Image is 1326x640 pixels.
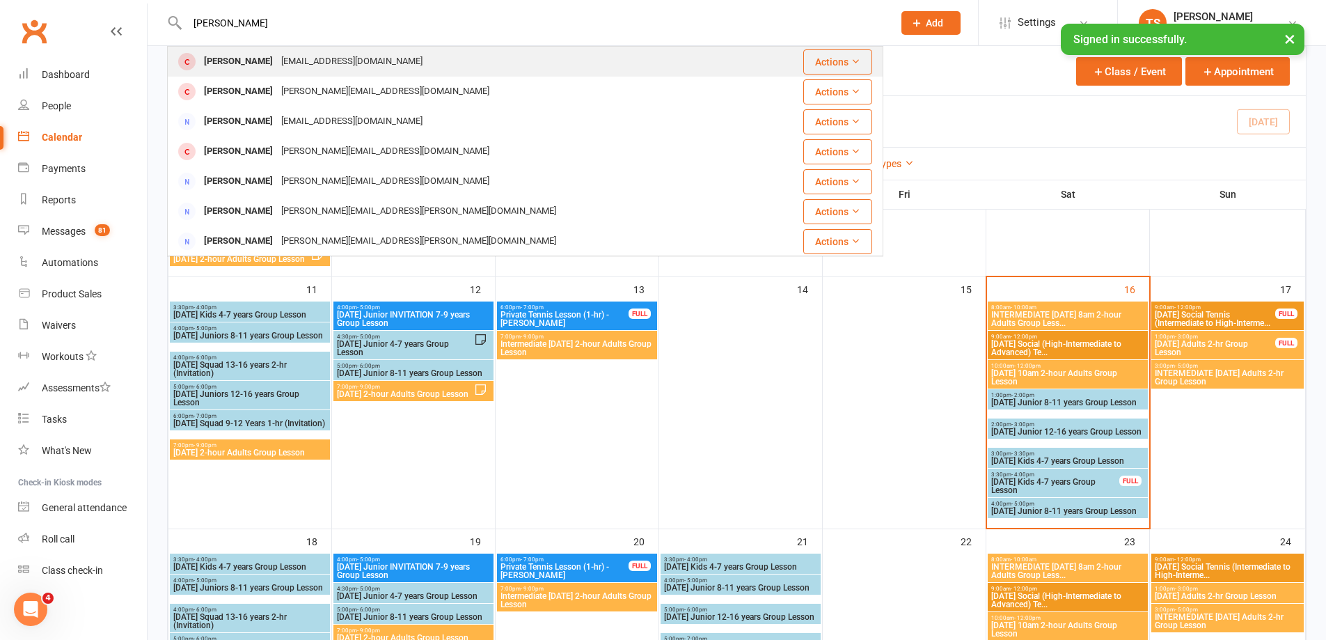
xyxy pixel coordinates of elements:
[990,340,1145,357] span: [DATE] Social (High-Intermediate to Advanced) Te...
[18,404,147,435] a: Tasks
[1154,613,1301,630] span: INTERMEDIATE [DATE] Adults 2-hr Group Lesson
[663,584,818,592] span: [DATE] Junior 8-11 years Group Lesson
[173,584,327,592] span: [DATE] Juniors 8-11 years Group Lesson
[1154,592,1301,600] span: [DATE] Adults 2-hr Group Lesson
[1073,33,1187,46] span: Signed in successfully.
[173,304,327,311] span: 3:30pm
[990,592,1145,609] span: [DATE] Social (High-Intermediate to Advanced) Te...
[803,229,872,254] button: Actions
[336,369,491,377] span: [DATE] Junior 8-11 years Group Lesson
[357,607,380,613] span: - 6:00pm
[990,563,1145,579] span: INTERMEDIATE [DATE] 8am 2-hour Adults Group Less...
[990,304,1145,311] span: 8:00am
[173,556,327,563] span: 3:30pm
[797,529,822,552] div: 21
[990,615,1145,621] span: 10:00am
[1018,7,1056,38] span: Settings
[1174,10,1268,23] div: [PERSON_NAME]
[42,502,127,513] div: General attendance
[173,331,327,340] span: [DATE] Juniors 8-11 years Group Lesson
[521,304,544,311] span: - 7:00pm
[1150,180,1306,209] th: Sun
[990,471,1120,478] span: 3:30pm
[42,163,86,174] div: Payments
[990,556,1145,563] span: 8:00am
[173,607,327,613] span: 4:00pm
[1154,304,1276,311] span: 9:00am
[194,384,216,390] span: - 6:00pm
[684,577,707,584] span: - 5:00pm
[336,563,491,579] span: [DATE] Junior INVITATION 7-9 years Group Lesson
[42,445,92,456] div: What's New
[1011,586,1037,592] span: - 12:00pm
[173,413,327,419] span: 6:00pm
[990,428,1145,436] span: [DATE] Junior 12-16 years Group Lesson
[336,304,491,311] span: 4:00pm
[1175,334,1198,340] span: - 3:00pm
[1119,476,1142,486] div: FULL
[803,79,872,104] button: Actions
[663,613,818,621] span: [DATE] Junior 12-16 years Group Lesson
[194,556,216,563] span: - 4:00pm
[521,586,544,592] span: - 9:00pm
[470,277,495,300] div: 12
[42,565,103,576] div: Class check-in
[803,109,872,134] button: Actions
[42,100,71,111] div: People
[633,529,658,552] div: 20
[336,627,491,634] span: 7:00pm
[901,11,961,35] button: Add
[1154,586,1301,592] span: 1:00pm
[277,231,560,251] div: [PERSON_NAME][EMAIL_ADDRESS][PERSON_NAME][DOMAIN_NAME]
[500,586,654,592] span: 7:00pm
[18,341,147,373] a: Workouts
[1185,57,1290,86] button: Appointment
[18,524,147,555] a: Roll call
[1154,340,1276,357] span: [DATE] Adults 2-hr Group Lesson
[663,577,818,584] span: 4:00pm
[1280,277,1305,300] div: 17
[18,492,147,524] a: General attendance kiosk mode
[990,369,1145,386] span: [DATE] 10am 2-hour Adults Group Lesson
[1076,57,1182,86] button: Class / Event
[500,311,629,327] span: Private Tennis Lesson (1-hr) - [PERSON_NAME]
[990,421,1145,428] span: 2:00pm
[1124,529,1149,552] div: 23
[1175,363,1198,369] span: - 5:00pm
[42,257,98,268] div: Automations
[823,180,986,209] th: Fri
[18,247,147,279] a: Automations
[684,607,707,613] span: - 6:00pm
[200,171,277,192] div: [PERSON_NAME]
[18,122,147,153] a: Calendar
[277,111,427,132] div: [EMAIL_ADDRESS][DOMAIN_NAME]
[629,561,651,571] div: FULL
[357,363,380,369] span: - 6:00pm
[336,384,474,390] span: 7:00pm
[336,390,474,398] span: [DATE] 2-hour Adults Group Lesson
[42,226,86,237] div: Messages
[200,201,277,221] div: [PERSON_NAME]
[1154,563,1301,579] span: [DATE] Social Tennis (Intermediate to High-Interme...
[336,311,491,327] span: [DATE] Junior INVITATION 7-9 years Group Lesson
[803,169,872,194] button: Actions
[194,354,216,361] span: - 6:00pm
[42,593,54,604] span: 4
[1014,363,1041,369] span: - 12:00pm
[500,304,629,311] span: 6:00pm
[926,17,943,29] span: Add
[990,507,1145,515] span: [DATE] Junior 8-11 years Group Lesson
[1124,277,1149,300] div: 16
[990,457,1145,465] span: [DATE] Kids 4-7 years Group Lesson
[194,607,216,613] span: - 6:00pm
[663,607,818,613] span: 5:00pm
[173,325,327,331] span: 4:00pm
[18,153,147,185] a: Payments
[42,288,102,299] div: Product Sales
[173,384,327,390] span: 5:00pm
[1154,311,1276,327] span: [DATE] Social Tennis (Intermediate to High-Interme...
[1011,392,1034,398] span: - 2:00pm
[1154,607,1301,613] span: 3:00pm
[1275,338,1297,348] div: FULL
[14,593,47,626] iframe: Intercom live chat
